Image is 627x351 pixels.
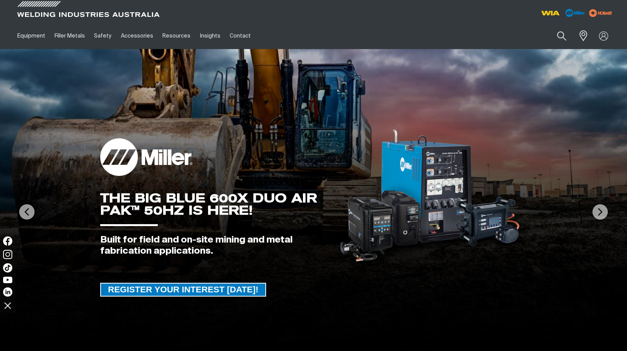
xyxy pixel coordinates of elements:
[3,263,12,272] img: TikTok
[3,236,12,246] img: Facebook
[100,192,327,217] div: THE BIG BLUE 600X DUO AIR PAK™ 50HZ IS HERE!
[100,283,266,297] a: REGISTER YOUR INTEREST TODAY!
[116,23,158,49] a: Accessories
[587,7,615,19] img: miller
[50,23,89,49] a: Filler Metals
[592,204,608,220] img: NextArrow
[158,23,195,49] a: Resources
[100,235,327,257] div: Built for field and on-site mining and metal fabrication applications.
[549,27,575,45] button: Search products
[1,299,14,312] img: hide socials
[13,23,50,49] a: Equipment
[225,23,255,49] a: Contact
[101,283,265,297] span: REGISTER YOUR INTEREST [DATE]!
[3,277,12,283] img: YouTube
[3,250,12,259] img: Instagram
[89,23,116,49] a: Safety
[3,287,12,297] img: LinkedIn
[13,23,464,49] nav: Main
[19,204,35,220] img: PrevArrow
[195,23,225,49] a: Insights
[539,27,574,45] input: Product name or item number...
